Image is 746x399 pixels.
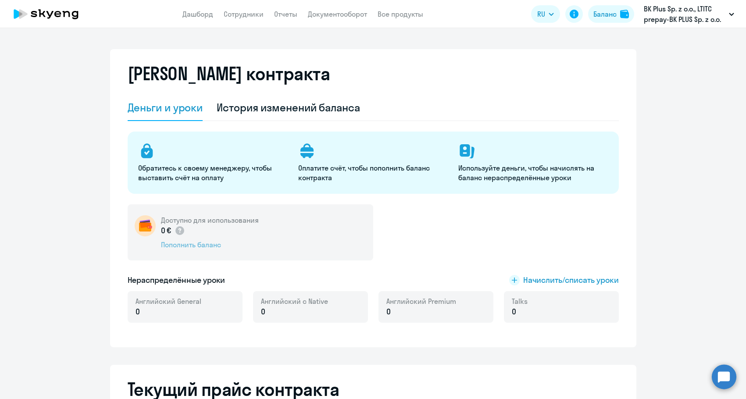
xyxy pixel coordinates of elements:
[620,10,629,18] img: balance
[378,10,423,18] a: Все продукты
[458,163,608,182] p: Используйте деньги, чтобы начислять на баланс нераспределённые уроки
[261,306,265,317] span: 0
[261,296,328,306] span: Английский с Native
[274,10,297,18] a: Отчеты
[224,10,264,18] a: Сотрудники
[523,274,619,286] span: Начислить/списать уроки
[135,215,156,236] img: wallet-circle.png
[128,274,225,286] h5: Нераспределённые уроки
[537,9,545,19] span: RU
[161,215,259,225] h5: Доступно для использования
[136,296,201,306] span: Английский General
[161,240,259,249] div: Пополнить баланс
[298,163,448,182] p: Оплатите счёт, чтобы пополнить баланс контракта
[308,10,367,18] a: Документооборот
[128,63,330,84] h2: [PERSON_NAME] контракта
[182,10,213,18] a: Дашборд
[161,225,186,236] p: 0 €
[386,306,391,317] span: 0
[644,4,725,25] p: BK Plus Sp. z o.o., LTITC prepay-BK PLUS Sp. z o.o.
[138,163,288,182] p: Обратитесь к своему менеджеру, чтобы выставить счёт на оплату
[593,9,617,19] div: Баланс
[128,100,203,114] div: Деньги и уроки
[588,5,634,23] button: Балансbalance
[217,100,360,114] div: История изменений баланса
[136,306,140,317] span: 0
[512,306,516,317] span: 0
[531,5,560,23] button: RU
[386,296,456,306] span: Английский Premium
[512,296,528,306] span: Talks
[639,4,739,25] button: BK Plus Sp. z o.o., LTITC prepay-BK PLUS Sp. z o.o.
